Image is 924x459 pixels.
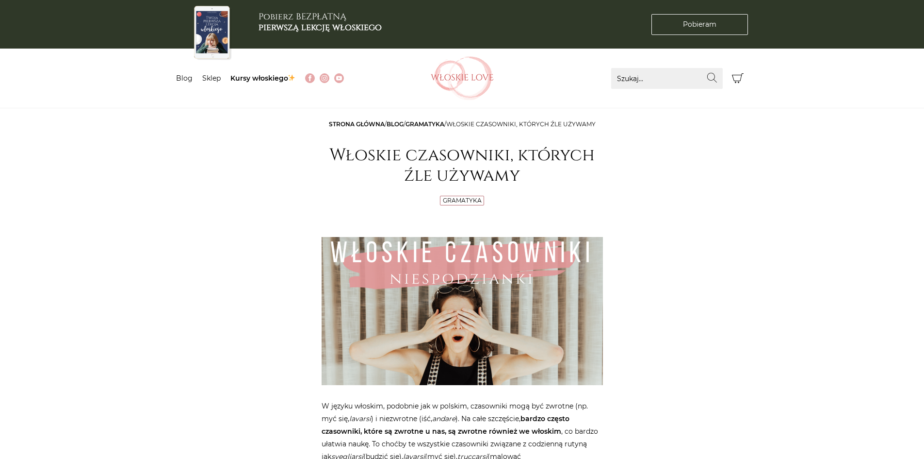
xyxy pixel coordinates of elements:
[329,120,385,128] a: Strona główna
[230,74,296,83] a: Kursy włoskiego
[322,414,569,436] strong: bardzo często czasowniki, które są zwrotne u nas, są zwrotne również we włoskim
[431,56,494,100] img: Włoskielove
[176,74,193,83] a: Blog
[651,14,748,35] a: Pobieram
[259,12,382,33] h3: Pobierz BEZPŁATNĄ
[446,120,596,128] span: Włoskie czasowniki, których źle używamy
[349,414,371,423] em: lavarsi
[322,145,603,186] h1: Włoskie czasowniki, których źle używamy
[432,414,455,423] em: andare
[387,120,404,128] a: Blog
[288,74,295,81] img: ✨
[683,19,716,30] span: Pobieram
[259,21,382,34] b: pierwszą lekcję włoskiego
[611,68,723,89] input: Szukaj...
[329,120,596,128] span: / / /
[202,74,221,83] a: Sklep
[405,120,444,128] a: Gramatyka
[443,197,482,204] a: Gramatyka
[728,68,748,89] button: Koszyk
